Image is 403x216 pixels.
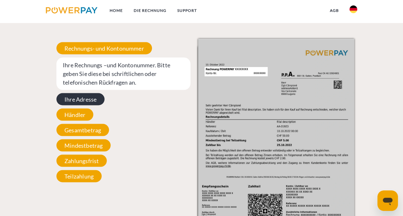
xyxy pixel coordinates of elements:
[56,108,93,120] span: Händler
[56,57,190,90] span: Ihre Rechnungs –und Kontonummer. Bitte geben Sie diese bei schriftlichen oder telefonischen Rückf...
[324,5,344,16] a: agb
[56,93,105,105] span: Ihre Adresse
[104,5,128,16] a: Home
[56,170,102,182] span: Teilzahlung
[56,124,109,136] span: Gesamtbetrag
[56,139,111,151] span: Mindestbetrag
[349,5,357,13] img: de
[56,154,107,167] span: Zahlungsfrist
[377,190,398,211] iframe: Schaltfläche zum Öffnen des Messaging-Fensters
[128,5,172,16] a: DIE RECHNUNG
[56,42,152,54] span: Rechnungs- und Kontonummer
[172,5,202,16] a: SUPPORT
[46,7,97,13] img: logo-powerpay.svg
